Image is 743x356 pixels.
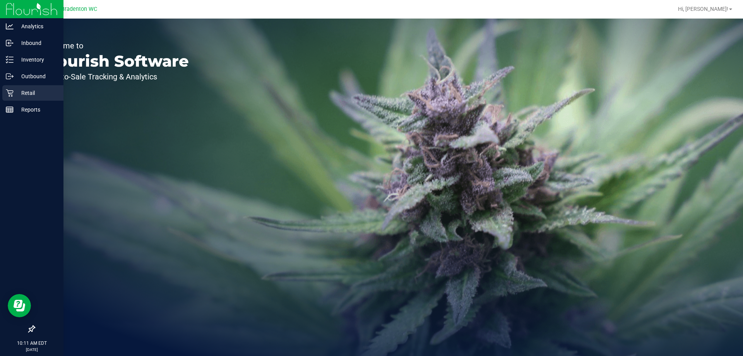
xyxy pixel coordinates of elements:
[6,89,14,97] inline-svg: Retail
[3,347,60,353] p: [DATE]
[6,72,14,80] inline-svg: Outbound
[8,294,31,317] iframe: Resource center
[42,42,189,50] p: Welcome to
[678,6,728,12] span: Hi, [PERSON_NAME]!
[42,53,189,69] p: Flourish Software
[6,39,14,47] inline-svg: Inbound
[6,22,14,30] inline-svg: Analytics
[14,105,60,114] p: Reports
[61,6,97,12] span: Bradenton WC
[14,72,60,81] p: Outbound
[6,106,14,114] inline-svg: Reports
[14,22,60,31] p: Analytics
[14,38,60,48] p: Inbound
[14,88,60,98] p: Retail
[14,55,60,64] p: Inventory
[42,73,189,81] p: Seed-to-Sale Tracking & Analytics
[3,340,60,347] p: 10:11 AM EDT
[6,56,14,64] inline-svg: Inventory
